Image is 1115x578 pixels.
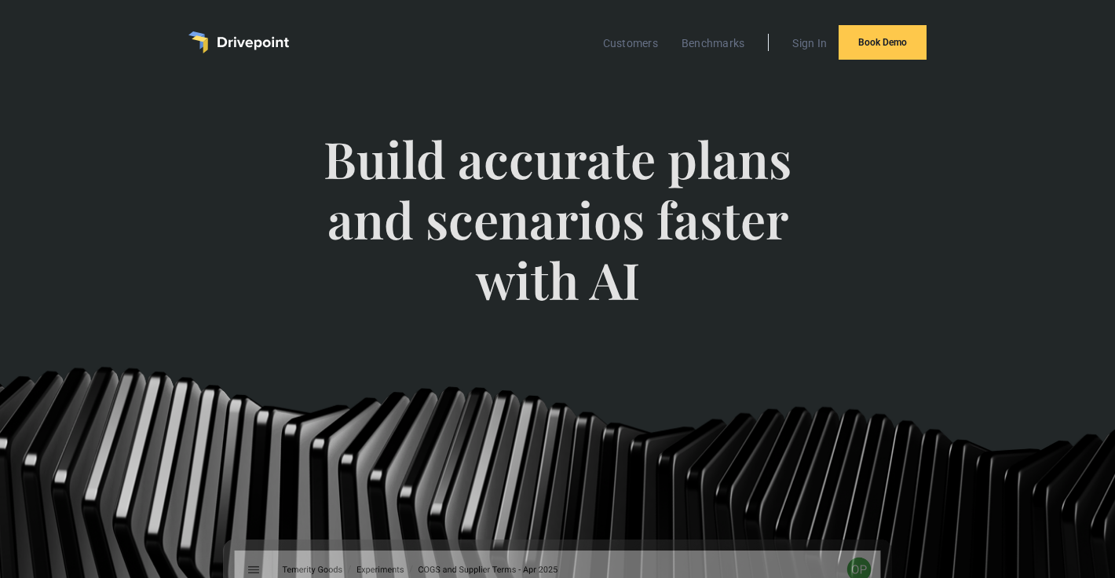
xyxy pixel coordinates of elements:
a: Book Demo [839,25,927,60]
a: Benchmarks [674,33,753,53]
a: Sign In [784,33,835,53]
a: home [188,31,289,53]
span: Build accurate plans and scenarios faster with AI [305,129,810,341]
a: Customers [595,33,666,53]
